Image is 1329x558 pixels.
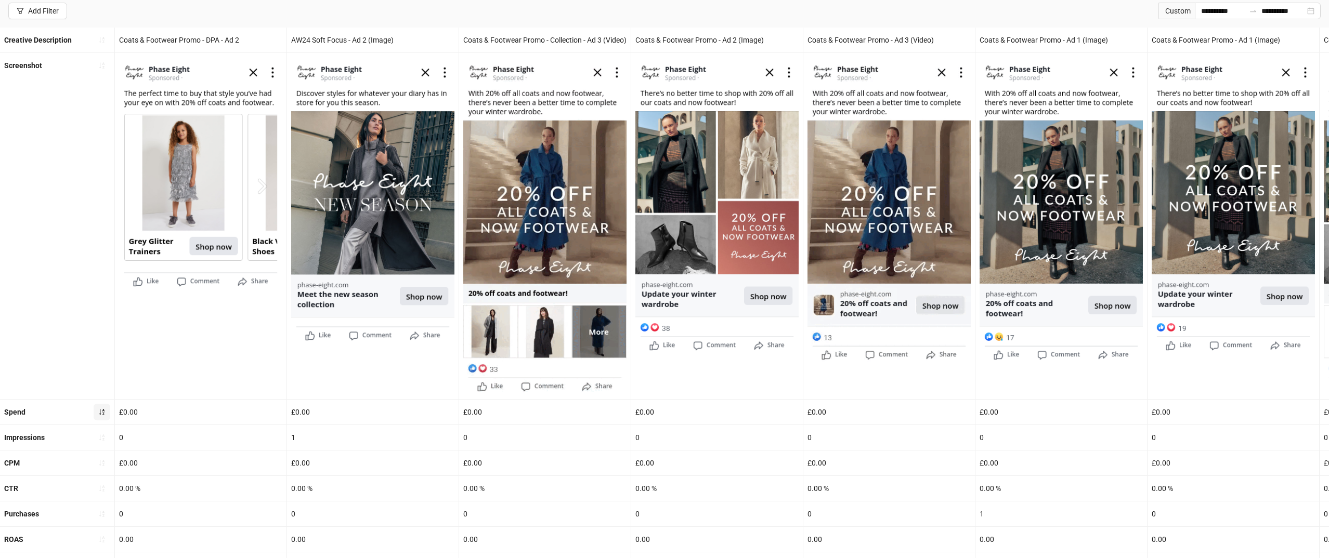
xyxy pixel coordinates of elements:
div: Coats & Footwear Promo - Ad 2 (Image) [631,28,803,52]
b: Spend [4,408,25,416]
div: 0.00 % [1148,476,1319,501]
div: Coats & Footwear Promo - Ad 1 (Image) [975,28,1147,52]
div: £0.00 [631,400,803,424]
img: Screenshot 6666921597106 [1152,57,1315,354]
div: 0 [631,425,803,450]
div: 0 [631,501,803,526]
div: 0.00 [631,527,803,552]
img: Screenshot 6666918643306 [980,57,1143,363]
div: Add Filter [28,7,59,15]
b: Creative Description [4,36,72,44]
span: sort-ascending [98,536,106,543]
div: £0.00 [287,450,459,475]
b: Screenshot [4,61,42,70]
div: £0.00 [975,450,1147,475]
span: sort-ascending [98,36,106,44]
div: £0.00 [975,400,1147,424]
div: 0.00 % [975,476,1147,501]
div: £0.00 [1148,400,1319,424]
div: 0.00 % [287,476,459,501]
div: 1 [975,501,1147,526]
b: ROAS [4,535,23,543]
div: £0.00 [803,400,975,424]
img: Screenshot 6666919862906 [119,57,282,289]
div: 0.00 [287,527,459,552]
span: sort-ascending [98,485,106,492]
div: £0.00 [115,450,286,475]
span: sort-ascending [98,62,106,69]
div: 0 [459,501,631,526]
b: Purchases [4,510,39,518]
div: 0.00 % [459,476,631,501]
span: to [1249,7,1257,15]
span: sort-ascending [98,408,106,416]
img: Screenshot 6670478320906 [291,57,454,343]
span: filter [17,7,24,15]
div: 0.00 [803,527,975,552]
b: CPM [4,459,20,467]
div: 0.00 % [803,476,975,501]
div: 0.00 [115,527,286,552]
div: 0.00 [459,527,631,552]
div: 0 [115,425,286,450]
div: 0.00 [1148,527,1319,552]
div: 0 [803,501,975,526]
b: CTR [4,484,18,493]
div: £0.00 [287,400,459,424]
div: 0 [975,425,1147,450]
div: Coats & Footwear Promo - DPA - Ad 2 [115,28,286,52]
div: £0.00 [803,450,975,475]
div: AW24 Soft Focus - Ad 2 (Image) [287,28,459,52]
img: Screenshot 6666920882506 [463,57,627,395]
div: 0.00 % [631,476,803,501]
b: Impressions [4,433,45,442]
div: 0.00 % [115,476,286,501]
div: Coats & Footwear Promo - Ad 3 (Video) [803,28,975,52]
div: £0.00 [459,450,631,475]
div: Coats & Footwear Promo - Collection - Ad 3 (Video) [459,28,631,52]
span: sort-ascending [98,510,106,517]
div: Coats & Footwear Promo - Ad 1 (Image) [1148,28,1319,52]
div: 0 [1148,501,1319,526]
span: sort-ascending [98,459,106,467]
img: Screenshot 6666922415106 [635,57,799,354]
div: 0 [459,425,631,450]
div: 0 [803,425,975,450]
div: £0.00 [115,400,286,424]
span: sort-ascending [98,434,106,441]
div: £0.00 [631,450,803,475]
div: Custom [1158,3,1195,19]
div: £0.00 [459,400,631,424]
span: swap-right [1249,7,1257,15]
div: 1 [287,425,459,450]
div: 0 [1148,425,1319,450]
div: 0 [115,501,286,526]
img: Screenshot 6666919567106 [807,57,971,363]
div: 0.00 [975,527,1147,552]
div: £0.00 [1148,450,1319,475]
div: 0 [287,501,459,526]
button: Add Filter [8,3,67,19]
